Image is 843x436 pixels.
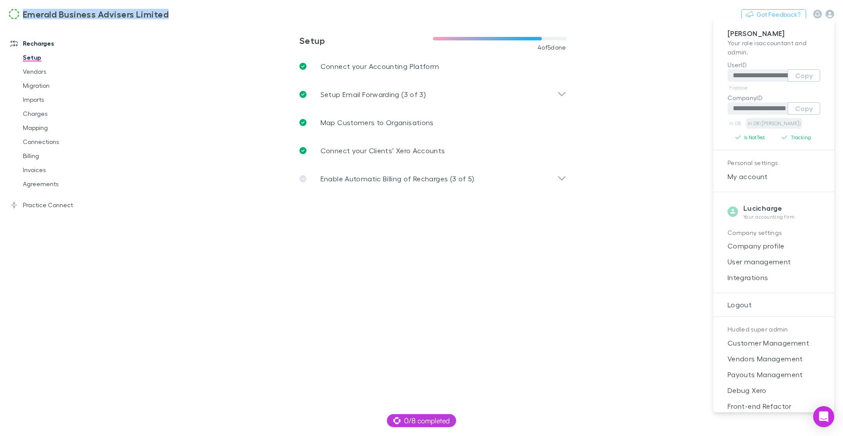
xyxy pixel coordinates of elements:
span: My account [721,171,827,182]
span: Company profile [721,241,827,251]
button: Copy [788,102,820,115]
button: Tracking [774,132,821,143]
span: Debug Xero [721,385,827,396]
div: Open Intercom Messenger [813,406,834,427]
p: Your accounting firm [743,213,795,220]
p: Personal settings [728,158,820,169]
p: [PERSON_NAME] [728,29,820,38]
span: User management [721,256,827,267]
strong: Lucicharge [743,204,782,213]
p: UserID [728,60,820,69]
a: In DB ([PERSON_NAME]) [746,118,802,129]
span: Customer Management [721,338,827,348]
button: Copy [788,69,820,82]
span: Payouts Management [721,369,827,380]
p: Company settings [728,227,820,238]
span: Integrations [721,272,827,283]
span: Vendors Management [721,353,827,364]
a: Firebase [728,83,749,93]
span: Front-end Refactor [721,401,827,411]
p: Hudled super admin [728,324,820,335]
a: In DB [728,118,742,129]
button: Is NotTest [728,132,774,143]
p: Your role is accountant and admin . [728,38,820,57]
p: CompanyID [728,93,820,102]
span: Logout [721,299,827,310]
